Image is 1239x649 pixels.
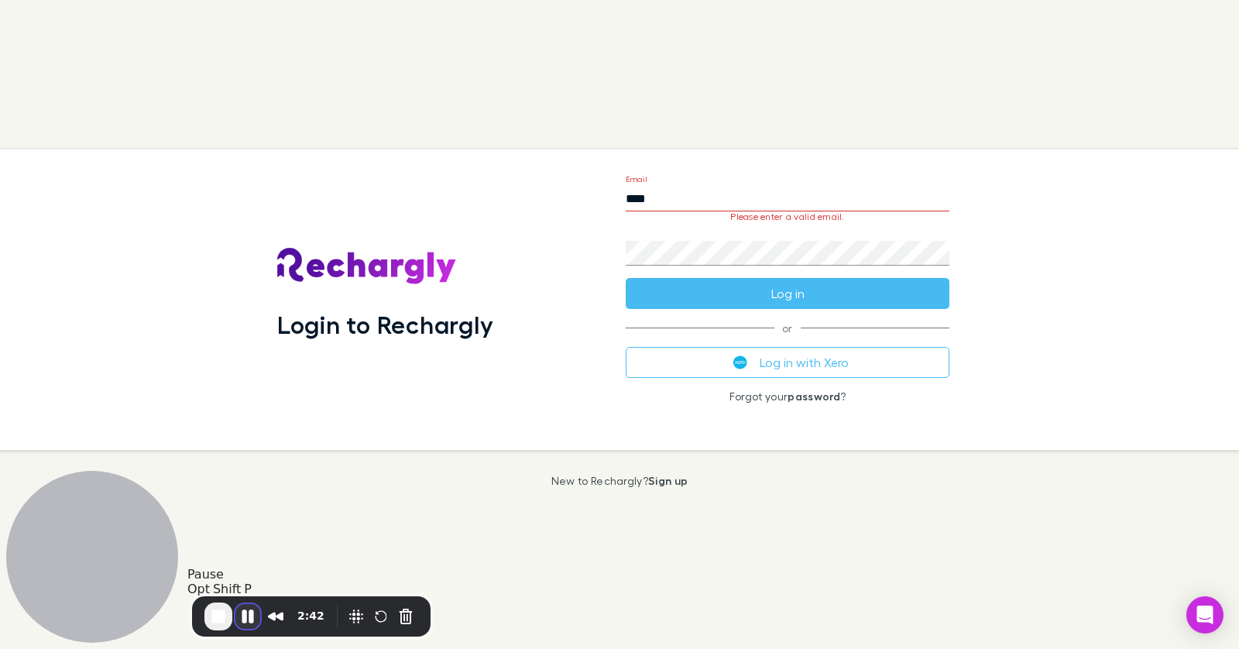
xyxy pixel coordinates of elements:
div: Open Intercom Messenger [1186,596,1224,634]
img: Xero's logo [733,355,747,369]
a: Sign up [648,474,688,487]
img: Rechargly's Logo [277,248,457,285]
button: Log in with Xero [626,347,949,378]
a: password [788,390,840,403]
p: Please enter a valid email. [626,211,949,222]
h1: Login to Rechargly [277,310,493,339]
label: Email [626,173,647,185]
p: Forgot your ? [626,390,949,403]
button: Log in [626,278,949,309]
p: New to Rechargly? [551,475,688,487]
